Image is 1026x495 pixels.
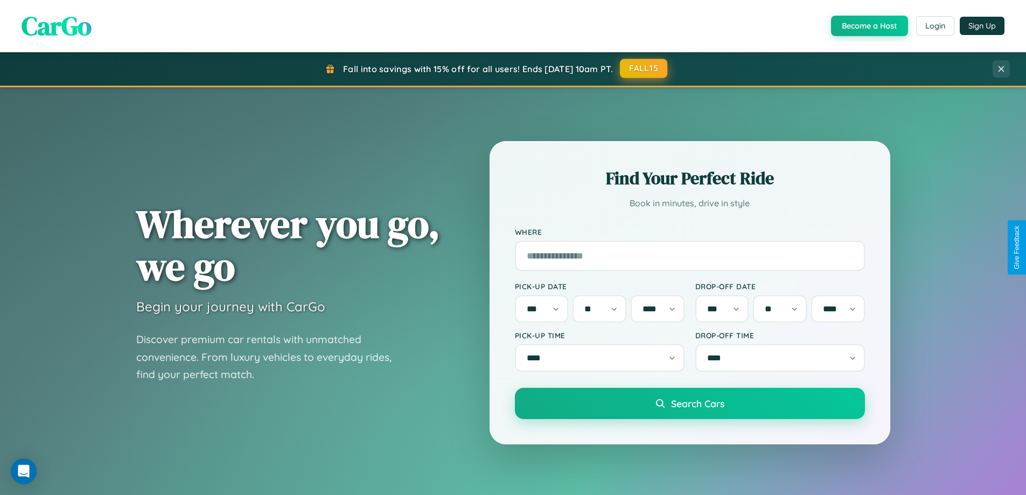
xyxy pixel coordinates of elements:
h3: Begin your journey with CarGo [136,298,325,315]
div: Open Intercom Messenger [11,458,37,484]
div: Give Feedback [1013,226,1021,269]
button: Search Cars [515,388,865,419]
p: Discover premium car rentals with unmatched convenience. From luxury vehicles to everyday rides, ... [136,331,406,384]
span: Fall into savings with 15% off for all users! Ends [DATE] 10am PT. [343,64,613,74]
span: Search Cars [671,398,724,409]
span: CarGo [22,8,92,44]
label: Drop-off Date [695,282,865,291]
label: Pick-up Date [515,282,685,291]
label: Where [515,227,865,236]
h1: Wherever you go, we go [136,203,440,288]
button: Become a Host [831,16,908,36]
p: Book in minutes, drive in style [515,196,865,211]
button: Sign Up [960,17,1004,35]
button: FALL15 [620,59,667,78]
label: Drop-off Time [695,331,865,340]
label: Pick-up Time [515,331,685,340]
h2: Find Your Perfect Ride [515,166,865,190]
button: Login [916,16,954,36]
